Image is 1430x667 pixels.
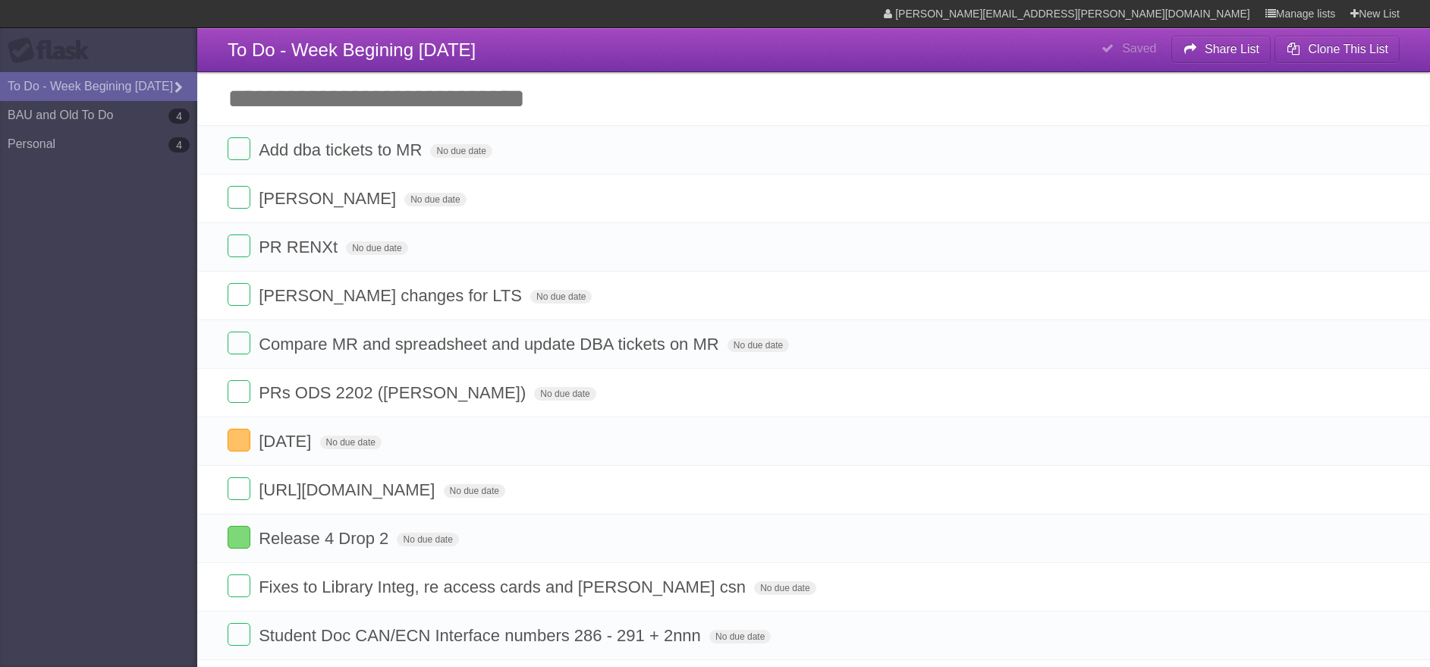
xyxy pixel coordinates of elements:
[259,140,426,159] span: Add dba tickets to MR
[259,529,392,548] span: Release 4 Drop 2
[228,623,250,646] label: Done
[1205,42,1259,55] b: Share List
[168,137,190,153] b: 4
[259,626,705,645] span: Student Doc CAN/ECN Interface numbers 286 - 291 + 2nnn
[228,332,250,354] label: Done
[397,533,458,546] span: No due date
[530,290,592,304] span: No due date
[228,137,250,160] label: Done
[430,144,492,158] span: No due date
[346,241,407,255] span: No due date
[228,526,250,549] label: Done
[259,383,530,402] span: PRs ODS 2202 ([PERSON_NAME])
[228,234,250,257] label: Done
[228,39,476,60] span: To Do - Week Begining [DATE]
[709,630,771,643] span: No due date
[228,574,250,597] label: Done
[728,338,789,352] span: No due date
[320,436,382,449] span: No due date
[228,186,250,209] label: Done
[259,238,341,256] span: PR RENXt
[228,477,250,500] label: Done
[754,581,816,595] span: No due date
[1274,36,1400,63] button: Clone This List
[8,37,99,64] div: Flask
[259,432,315,451] span: [DATE]
[259,577,750,596] span: Fixes to Library Integ, re access cards and [PERSON_NAME] csn
[259,335,723,354] span: Compare MR and spreadsheet and update DBA tickets on MR
[228,283,250,306] label: Done
[228,429,250,451] label: Done
[534,387,596,401] span: No due date
[259,480,438,499] span: [URL][DOMAIN_NAME]
[1171,36,1271,63] button: Share List
[228,380,250,403] label: Done
[404,193,466,206] span: No due date
[444,484,505,498] span: No due date
[259,189,400,208] span: [PERSON_NAME]
[1122,42,1156,55] b: Saved
[259,286,526,305] span: [PERSON_NAME] changes for LTS
[1308,42,1388,55] b: Clone This List
[168,109,190,124] b: 4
